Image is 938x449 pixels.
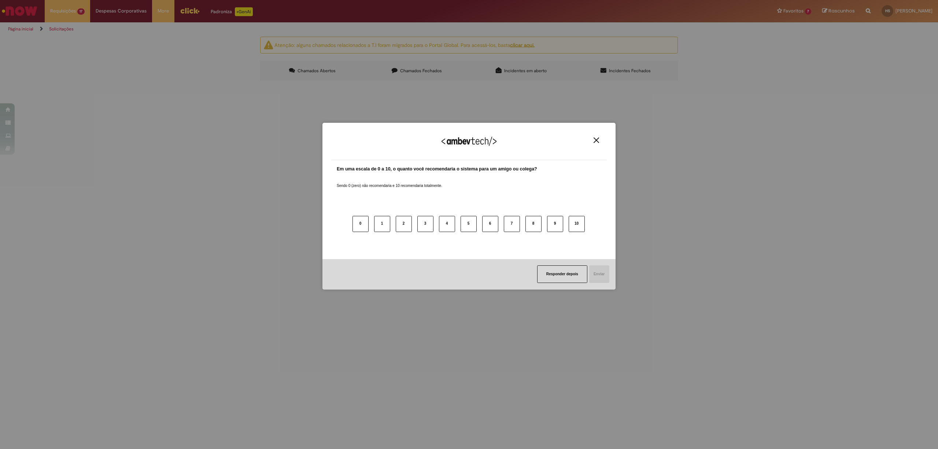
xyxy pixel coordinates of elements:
[337,174,442,188] label: Sendo 0 (zero) não recomendaria e 10 recomendaria totalmente.
[569,216,585,232] button: 10
[504,216,520,232] button: 7
[525,216,542,232] button: 8
[594,137,599,143] img: Close
[537,265,587,283] button: Responder depois
[374,216,390,232] button: 1
[352,216,369,232] button: 0
[417,216,433,232] button: 3
[547,216,563,232] button: 9
[442,137,496,146] img: Logo Ambevtech
[439,216,455,232] button: 4
[482,216,498,232] button: 6
[337,166,537,173] label: Em uma escala de 0 a 10, o quanto você recomendaria o sistema para um amigo ou colega?
[396,216,412,232] button: 2
[591,137,601,143] button: Close
[461,216,477,232] button: 5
